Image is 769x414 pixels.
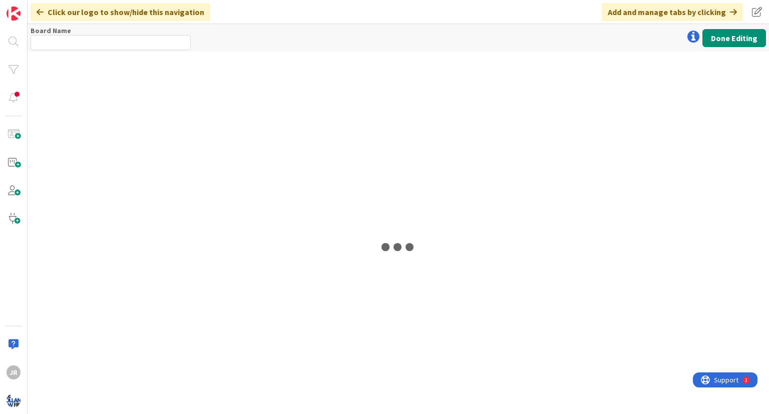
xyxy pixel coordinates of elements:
[602,3,743,21] div: Add and manage tabs by clicking
[31,26,71,35] label: Board Name
[52,4,55,12] div: 2
[702,29,766,47] button: Done Editing
[21,2,46,14] span: Support
[7,365,21,379] div: JR
[31,3,210,21] div: Click our logo to show/hide this navigation
[7,393,21,407] img: avatar
[7,7,21,21] img: Visit kanbanzone.com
